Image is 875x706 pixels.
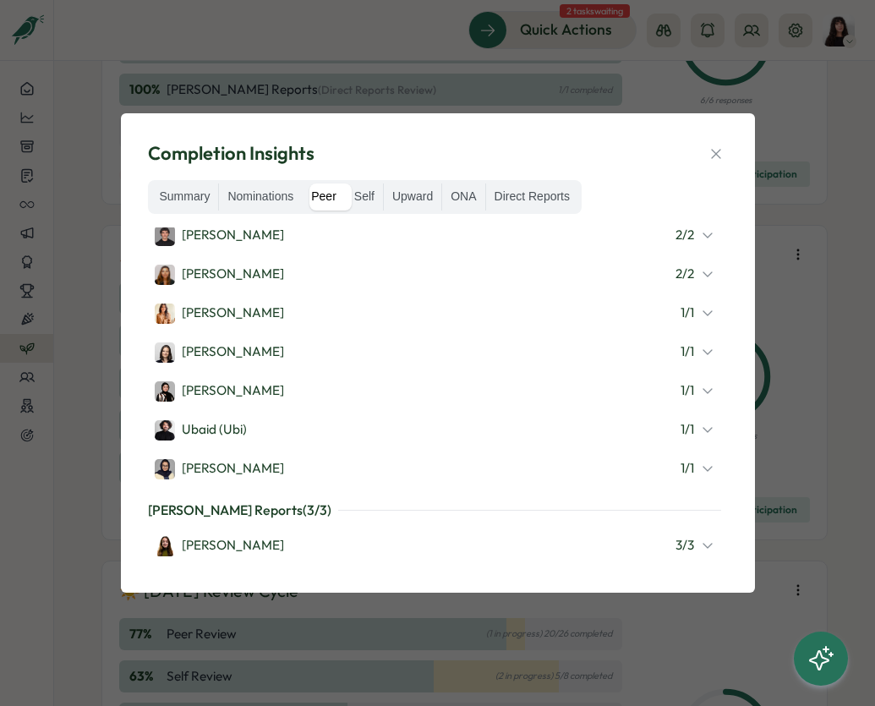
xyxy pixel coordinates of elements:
[442,183,484,211] label: ONA
[155,419,247,441] a: Ubaid (Ubi)Ubaid (Ubi)
[155,302,284,324] a: Mariana Silva[PERSON_NAME]
[303,183,345,211] label: Peer
[675,536,694,555] span: 3 / 3
[155,224,284,246] a: Hamza Atique[PERSON_NAME]
[155,341,284,363] a: Elisabetta ​Casagrande[PERSON_NAME]
[155,536,284,556] div: [PERSON_NAME]
[155,420,175,441] img: Ubaid (Ubi)
[155,304,175,324] img: Mariana Silva
[681,420,694,439] span: 1 / 1
[346,183,383,211] label: Self
[681,304,694,322] span: 1 / 1
[155,459,175,479] img: Batool Fatima
[155,459,284,479] div: [PERSON_NAME]
[151,183,219,211] label: Summary
[148,500,331,521] p: [PERSON_NAME] Reports ( 3 / 3 )
[681,381,694,400] span: 1 / 1
[681,459,694,478] span: 1 / 1
[155,226,175,246] img: Hamza Atique
[155,420,247,441] div: Ubaid (Ubi)
[681,342,694,361] span: 1 / 1
[155,265,175,285] img: Maria Makarova
[155,536,175,556] img: Sofia Mayor
[155,342,284,363] div: [PERSON_NAME]
[155,342,175,363] img: Elisabetta ​Casagrande
[155,534,284,556] a: Sofia Mayor[PERSON_NAME]
[155,381,175,402] img: Sana Naqvi
[675,226,694,244] span: 2 / 2
[675,265,694,283] span: 2 / 2
[155,263,284,285] a: Maria Makarova[PERSON_NAME]
[148,140,314,167] span: Completion Insights
[155,226,284,246] div: [PERSON_NAME]
[155,381,284,402] div: [PERSON_NAME]
[219,183,302,211] label: Nominations
[155,265,284,285] div: [PERSON_NAME]
[384,183,441,211] label: Upward
[155,304,284,324] div: [PERSON_NAME]
[155,457,284,479] a: Batool Fatima[PERSON_NAME]
[486,183,578,211] label: Direct Reports
[155,380,284,402] a: Sana Naqvi[PERSON_NAME]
